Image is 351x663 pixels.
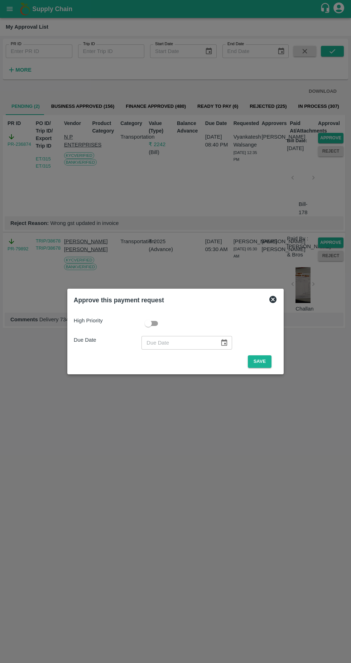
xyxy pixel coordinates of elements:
[74,336,141,344] p: Due Date
[74,317,141,325] p: High Priority
[248,355,271,368] button: Save
[74,297,164,304] b: Approve this payment request
[217,336,231,350] button: Choose date
[141,336,215,350] input: Due Date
